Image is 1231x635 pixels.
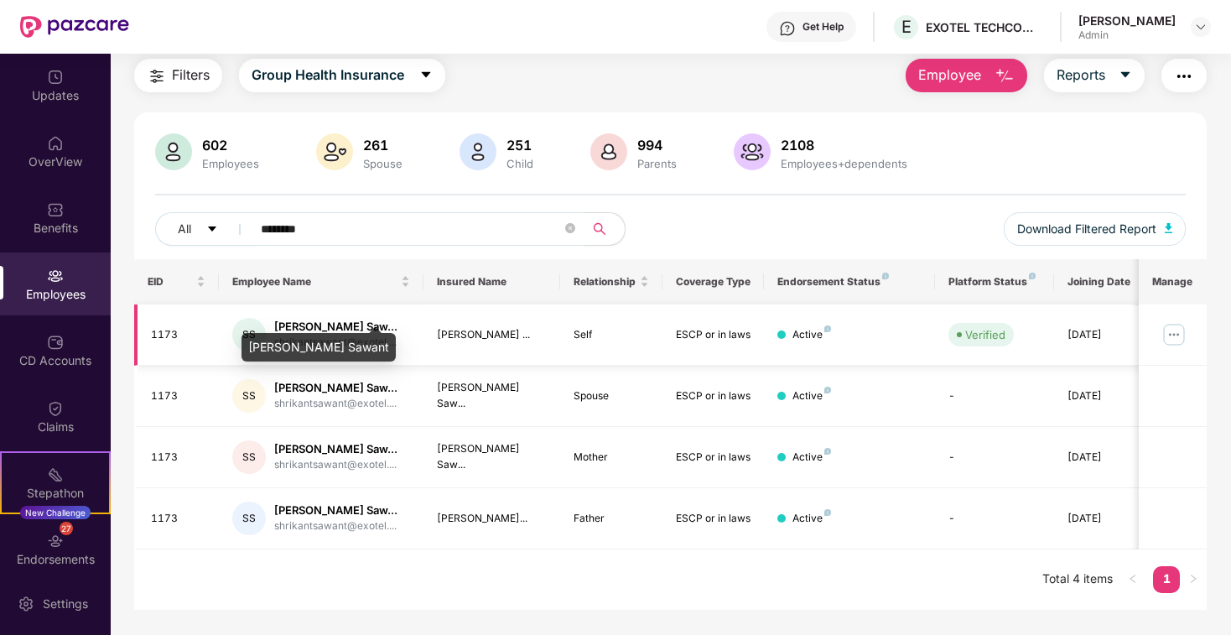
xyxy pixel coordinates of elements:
button: Filters [134,59,222,92]
div: [PERSON_NAME]... [437,511,547,527]
div: 261 [360,137,406,154]
span: caret-down [419,68,433,83]
img: svg+xml;base64,PHN2ZyBpZD0iSGVscC0zMngzMiIgeG1sbnM9Imh0dHA6Ly93d3cudzMub3JnLzIwMDAvc3ZnIiB3aWR0aD... [779,20,796,37]
div: Active [792,511,831,527]
span: close-circle [565,223,575,233]
div: Spouse [574,388,649,404]
div: [DATE] [1067,388,1143,404]
div: [DATE] [1067,450,1143,466]
img: svg+xml;base64,PHN2ZyB4bWxucz0iaHR0cDovL3d3dy53My5vcmcvMjAwMC9zdmciIHdpZHRoPSIyMSIgaGVpZ2h0PSIyMC... [47,466,64,483]
th: Manage [1139,259,1207,304]
div: SS [232,440,266,474]
div: New Challenge [20,506,91,519]
img: New Pazcare Logo [20,16,129,38]
button: Employee [906,59,1027,92]
div: shrikantsawant@exotel.... [274,396,397,412]
div: [PERSON_NAME] Saw... [274,380,397,396]
span: EID [148,275,194,289]
div: EXOTEL TECHCOM PRIVATE LIMITED [926,19,1043,35]
button: search [584,212,626,246]
div: [PERSON_NAME] Saw... [274,441,397,457]
img: svg+xml;base64,PHN2ZyB4bWxucz0iaHR0cDovL3d3dy53My5vcmcvMjAwMC9zdmciIHhtbG5zOnhsaW5rPSJodHRwOi8vd3... [460,133,496,170]
div: SS [232,502,266,535]
img: manageButton [1161,321,1187,348]
div: Active [792,388,831,404]
img: svg+xml;base64,PHN2ZyB4bWxucz0iaHR0cDovL3d3dy53My5vcmcvMjAwMC9zdmciIHhtbG5zOnhsaW5rPSJodHRwOi8vd3... [734,133,771,170]
div: ESCP or in laws [676,327,751,343]
div: [PERSON_NAME] ... [437,327,547,343]
span: All [178,220,191,238]
button: Group Health Insurancecaret-down [239,59,445,92]
span: Group Health Insurance [252,65,404,86]
div: ESCP or in laws [676,511,751,527]
div: Self [574,327,649,343]
img: svg+xml;base64,PHN2ZyB4bWxucz0iaHR0cDovL3d3dy53My5vcmcvMjAwMC9zdmciIHhtbG5zOnhsaW5rPSJodHRwOi8vd3... [590,133,627,170]
div: Father [574,511,649,527]
img: svg+xml;base64,PHN2ZyBpZD0iQ0RfQWNjb3VudHMiIGRhdGEtbmFtZT0iQ0QgQWNjb3VudHMiIHhtbG5zPSJodHRwOi8vd3... [47,334,64,351]
img: svg+xml;base64,PHN2ZyB4bWxucz0iaHR0cDovL3d3dy53My5vcmcvMjAwMC9zdmciIHdpZHRoPSI4IiBoZWlnaHQ9IjgiIH... [824,387,831,393]
img: svg+xml;base64,PHN2ZyB4bWxucz0iaHR0cDovL3d3dy53My5vcmcvMjAwMC9zdmciIHdpZHRoPSIyNCIgaGVpZ2h0PSIyNC... [147,66,167,86]
span: caret-down [206,223,218,237]
div: 1173 [151,450,206,466]
img: svg+xml;base64,PHN2ZyB4bWxucz0iaHR0cDovL3d3dy53My5vcmcvMjAwMC9zdmciIHhtbG5zOnhsaW5rPSJodHRwOi8vd3... [995,66,1015,86]
img: svg+xml;base64,PHN2ZyB4bWxucz0iaHR0cDovL3d3dy53My5vcmcvMjAwMC9zdmciIHhtbG5zOnhsaW5rPSJodHRwOi8vd3... [155,133,192,170]
span: right [1188,574,1198,584]
div: Endorsement Status [777,275,921,289]
div: Stepathon [2,485,109,502]
li: Total 4 items [1042,566,1113,593]
div: Platform Status [948,275,1041,289]
td: - [935,488,1054,549]
div: Verified [965,326,1005,343]
span: left [1128,574,1138,584]
div: shrikantsawant@exotel.... [274,457,397,473]
img: svg+xml;base64,PHN2ZyBpZD0iU2V0dGluZy0yMHgyMCIgeG1sbnM9Imh0dHA6Ly93d3cudzMub3JnLzIwMDAvc3ZnIiB3aW... [18,596,34,612]
th: Employee Name [219,259,423,304]
div: 602 [199,137,262,154]
div: [PERSON_NAME] Saw... [274,502,397,518]
div: [PERSON_NAME] Sawant [242,333,396,362]
div: [DATE] [1067,327,1143,343]
div: 1173 [151,388,206,404]
div: 27 [60,522,73,535]
span: Reports [1057,65,1105,86]
div: [DATE] [1067,511,1143,527]
img: svg+xml;base64,PHN2ZyBpZD0iRHJvcGRvd24tMzJ4MzIiIHhtbG5zPSJodHRwOi8vd3d3LnczLm9yZy8yMDAwL3N2ZyIgd2... [1194,20,1208,34]
button: right [1180,566,1207,593]
li: Previous Page [1119,566,1146,593]
th: EID [134,259,220,304]
div: Active [792,450,831,466]
img: svg+xml;base64,PHN2ZyB4bWxucz0iaHR0cDovL3d3dy53My5vcmcvMjAwMC9zdmciIHdpZHRoPSI4IiBoZWlnaHQ9IjgiIH... [824,509,831,516]
div: Employees [199,157,262,170]
img: svg+xml;base64,PHN2ZyB4bWxucz0iaHR0cDovL3d3dy53My5vcmcvMjAwMC9zdmciIHdpZHRoPSI4IiBoZWlnaHQ9IjgiIH... [882,273,889,279]
div: Get Help [802,20,844,34]
div: Spouse [360,157,406,170]
span: search [584,222,616,236]
span: Employee Name [232,275,397,289]
span: Relationship [574,275,636,289]
img: svg+xml;base64,PHN2ZyB4bWxucz0iaHR0cDovL3d3dy53My5vcmcvMjAwMC9zdmciIHdpZHRoPSI4IiBoZWlnaHQ9IjgiIH... [824,448,831,455]
th: Insured Name [423,259,560,304]
img: svg+xml;base64,PHN2ZyB4bWxucz0iaHR0cDovL3d3dy53My5vcmcvMjAwMC9zdmciIHhtbG5zOnhsaW5rPSJodHRwOi8vd3... [316,133,353,170]
div: 1173 [151,327,206,343]
span: close-circle [565,221,575,237]
div: Settings [38,596,93,612]
button: Download Filtered Report [1004,212,1187,246]
a: 1 [1153,566,1180,591]
div: Admin [1078,29,1176,42]
th: Joining Date [1054,259,1156,304]
img: svg+xml;base64,PHN2ZyBpZD0iRW1wbG95ZWVzIiB4bWxucz0iaHR0cDovL3d3dy53My5vcmcvMjAwMC9zdmciIHdpZHRoPS... [47,268,64,284]
img: svg+xml;base64,PHN2ZyBpZD0iRW5kb3JzZW1lbnRzIiB4bWxucz0iaHR0cDovL3d3dy53My5vcmcvMjAwMC9zdmciIHdpZH... [47,533,64,549]
img: svg+xml;base64,PHN2ZyB4bWxucz0iaHR0cDovL3d3dy53My5vcmcvMjAwMC9zdmciIHdpZHRoPSI4IiBoZWlnaHQ9IjgiIH... [824,325,831,332]
th: Coverage Type [662,259,765,304]
div: 994 [634,137,680,154]
div: 2108 [777,137,911,154]
div: ESCP or in laws [676,388,751,404]
button: left [1119,566,1146,593]
div: Active [792,327,831,343]
div: Employees+dependents [777,157,911,170]
div: [PERSON_NAME] Saw... [274,319,397,335]
span: Download Filtered Report [1017,220,1156,238]
img: svg+xml;base64,PHN2ZyBpZD0iQmVuZWZpdHMiIHhtbG5zPSJodHRwOi8vd3d3LnczLm9yZy8yMDAwL3N2ZyIgd2lkdGg9Ij... [47,201,64,218]
div: SS [232,379,266,413]
li: Next Page [1180,566,1207,593]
